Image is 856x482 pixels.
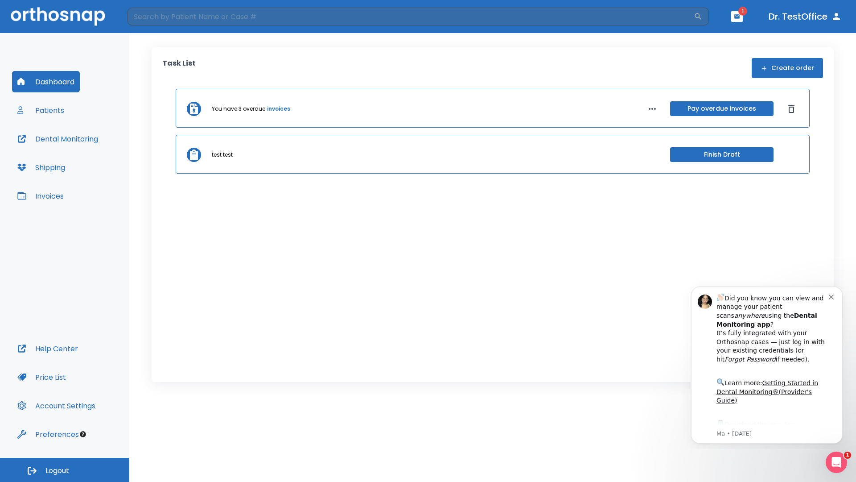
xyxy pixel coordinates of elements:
[12,100,70,121] button: Patients
[12,157,70,178] button: Shipping
[12,185,69,207] button: Invoices
[39,142,118,158] a: App Store
[12,424,84,445] button: Preferences
[12,338,83,359] button: Help Center
[39,140,151,186] div: Download the app: | ​ Let us know if you need help getting started!
[826,452,847,473] iframe: Intercom live chat
[45,466,69,476] span: Logout
[12,366,71,388] button: Price List
[212,151,233,159] p: test test
[678,278,856,449] iframe: Intercom notifications message
[784,102,798,116] button: Dismiss
[267,105,290,113] a: invoices
[12,128,103,150] button: Dental Monitoring
[12,71,80,92] button: Dashboard
[670,147,774,162] button: Finish Draft
[752,58,823,78] button: Create order
[162,58,196,78] p: Task List
[39,151,151,159] p: Message from Ma, sent 8w ago
[670,101,774,116] button: Pay overdue invoices
[12,395,101,416] button: Account Settings
[128,8,694,25] input: Search by Patient Name or Case #
[11,7,105,25] img: Orthosnap
[79,430,87,438] div: Tooltip anchor
[738,7,747,16] span: 1
[844,452,851,459] span: 1
[212,105,265,113] p: You have 3 overdue
[765,8,845,25] button: Dr. TestOffice
[151,14,158,21] button: Dismiss notification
